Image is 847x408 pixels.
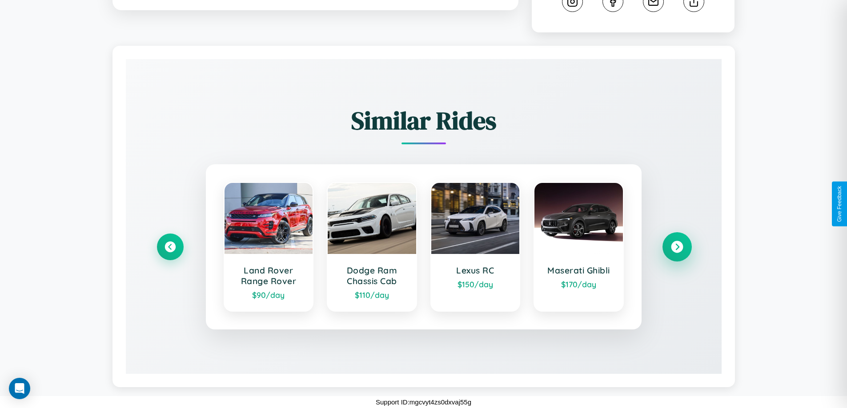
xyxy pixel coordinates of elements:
[440,265,511,276] h3: Lexus RC
[430,182,521,312] a: Lexus RC$150/day
[440,279,511,289] div: $ 150 /day
[327,182,417,312] a: Dodge Ram Chassis Cab$110/day
[376,396,471,408] p: Support ID: mgcvyt4zs0dxvaj55g
[543,265,614,276] h3: Maserati Ghibli
[157,103,690,138] h2: Similar Rides
[543,279,614,289] div: $ 170 /day
[233,290,304,300] div: $ 90 /day
[337,290,407,300] div: $ 110 /day
[836,186,843,222] div: Give Feedback
[224,182,314,312] a: Land Rover Range Rover$90/day
[337,265,407,286] h3: Dodge Ram Chassis Cab
[534,182,624,312] a: Maserati Ghibli$170/day
[9,378,30,399] div: Open Intercom Messenger
[233,265,304,286] h3: Land Rover Range Rover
